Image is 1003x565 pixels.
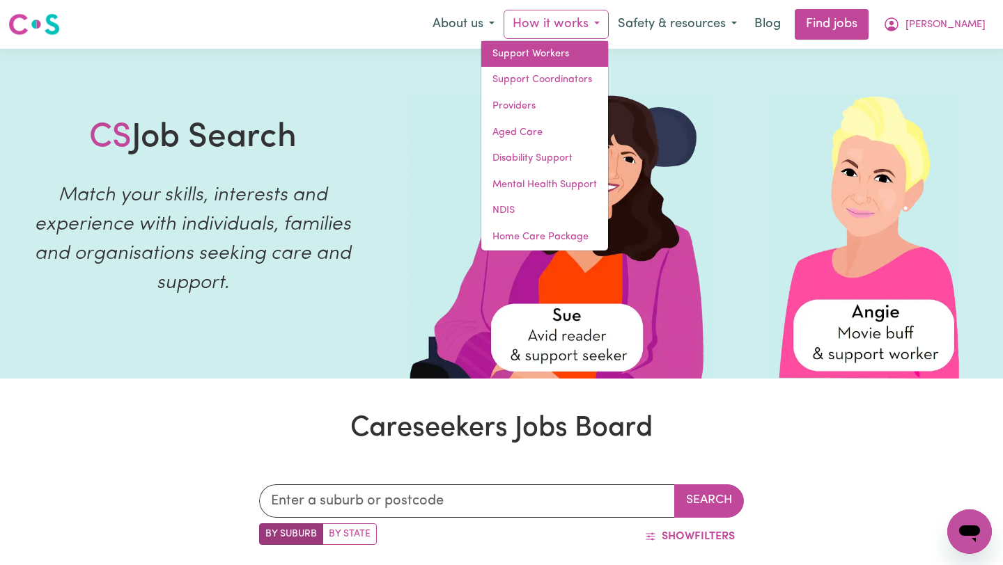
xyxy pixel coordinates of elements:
[947,509,992,554] iframe: Button to launch messaging window
[8,8,60,40] a: Careseekers logo
[609,10,746,39] button: Safety & resources
[874,10,995,39] button: My Account
[481,198,608,224] a: NDIS
[322,523,377,545] label: Search by state
[8,12,60,37] img: Careseekers logo
[636,523,744,550] button: ShowFilters
[795,9,869,40] a: Find jobs
[481,40,609,251] div: How it works
[746,9,789,40] a: Blog
[481,145,608,172] a: Disability Support
[481,224,608,250] a: Home Care Package
[481,93,608,120] a: Providers
[674,484,744,518] button: Search
[259,484,675,518] input: Enter a suburb or postcode
[504,10,609,39] button: How it works
[481,172,608,198] a: Mental Health Support
[89,121,132,154] span: CS
[662,531,694,542] span: Show
[481,120,608,146] a: Aged Care
[905,17,986,33] span: [PERSON_NAME]
[259,523,323,545] label: Search by suburb/post code
[423,10,504,39] button: About us
[89,118,297,159] h1: Job Search
[17,181,369,298] p: Match your skills, interests and experience with individuals, families and organisations seeking ...
[481,67,608,93] a: Support Coordinators
[481,41,608,67] a: Support Workers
